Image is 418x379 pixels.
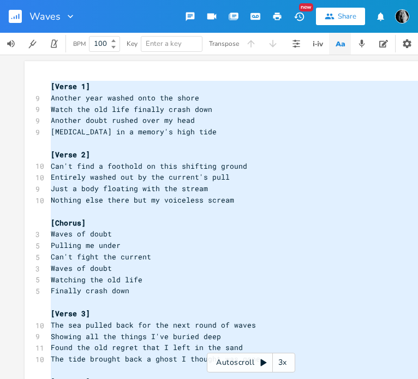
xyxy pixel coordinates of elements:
span: Watching the old life [51,275,142,285]
span: The tide brought back a ghost I thought was gone [51,354,260,364]
span: Nothing else there but my voiceless scream [51,195,234,205]
img: RTW72 [395,9,409,23]
div: New [299,3,313,11]
button: Share [316,8,365,25]
div: Key [127,40,138,47]
span: Just a body floating with the stream [51,183,208,193]
button: New [288,7,310,26]
span: [Verse 3] [51,309,90,318]
span: Showing all the things I've buried deep [51,331,221,341]
span: Another doubt rushed over my head [51,115,195,125]
div: Autoscroll [207,353,295,372]
span: Found the old regret that I left in the sand [51,342,243,352]
div: BPM [73,41,86,47]
div: Share [338,11,356,21]
span: Waves of doubt [51,229,112,239]
div: Transpose [209,40,239,47]
span: The sea pulled back for the next round of waves [51,320,256,330]
span: [Verse 2] [51,150,90,159]
span: Can't fight the current [51,252,151,262]
span: [Verse 1] [51,81,90,91]
span: Finally crash down [51,286,129,295]
span: Watch the old life finally crash down [51,104,212,114]
span: Pulling me under [51,240,121,250]
span: Entirely washed out by the current's pull [51,172,230,182]
span: [MEDICAL_DATA] in a memory's high tide [51,127,217,137]
span: Waves of doubt [51,263,112,273]
span: Waves [29,11,61,21]
span: Can't find a foothold on this shifting ground [51,161,247,171]
span: Another year washed onto the shore [51,93,199,103]
span: Enter a key [146,39,182,49]
span: [Chorus] [51,218,86,228]
div: 3x [273,353,292,372]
